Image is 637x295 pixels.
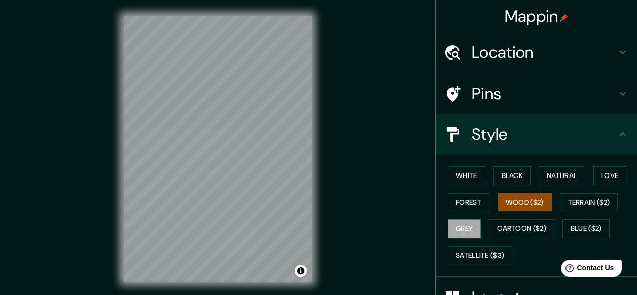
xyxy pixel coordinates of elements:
button: Terrain ($2) [560,193,618,212]
canvas: Map [124,16,312,282]
button: Blue ($2) [562,219,610,238]
h4: Location [472,42,617,63]
button: Love [593,166,626,185]
h4: Style [472,124,617,144]
button: Natural [539,166,585,185]
button: Cartoon ($2) [489,219,554,238]
button: Black [493,166,531,185]
img: pin-icon.png [560,14,568,22]
h4: Pins [472,84,617,104]
button: Toggle attribution [295,265,307,277]
div: Pins [436,74,637,114]
div: Location [436,32,637,73]
button: Wood ($2) [498,193,552,212]
iframe: Help widget launcher [547,256,626,284]
button: Forest [448,193,489,212]
button: Grey [448,219,481,238]
div: Style [436,114,637,154]
button: White [448,166,485,185]
h4: Mappin [505,6,569,26]
button: Satellite ($3) [448,246,512,265]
